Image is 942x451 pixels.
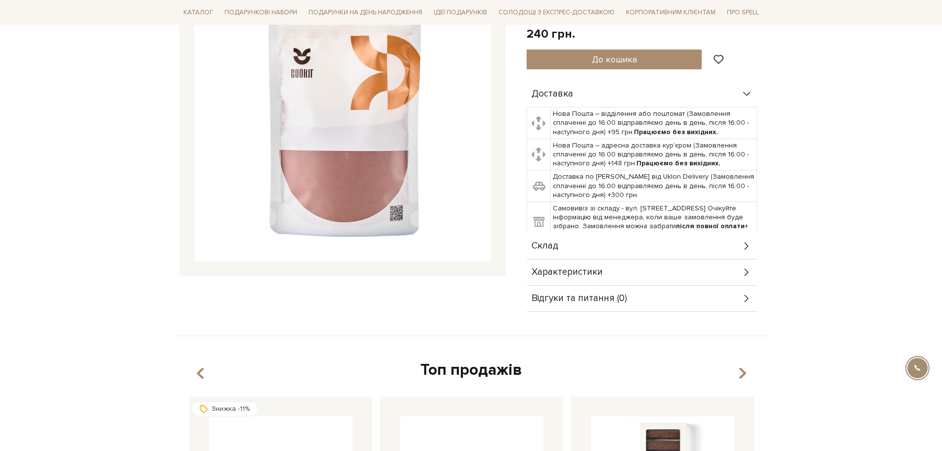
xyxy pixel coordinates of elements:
a: Солодощі з експрес-доставкою [494,4,619,21]
span: Доставка [532,90,573,99]
td: Нова Пошта – відділення або поштомат (Замовлення сплаченні до 16:00 відправляємо день в день, піс... [551,107,757,139]
td: Доставка по [PERSON_NAME] від Uklon Delivery (Замовлення сплаченні до 16:00 відправляємо день в д... [551,170,757,202]
td: Нова Пошта – адресна доставка кур'єром (Замовлення сплаченні до 16:00 відправляємо день в день, п... [551,139,757,170]
a: Подарункові набори [221,5,301,20]
a: Про Spell [723,5,763,20]
span: Відгуки та питання (0) [532,294,627,303]
a: Подарунки на День народження [305,5,426,20]
span: Характеристики [532,268,603,277]
a: Ідеї подарунків [430,5,491,20]
span: До кошика [592,54,637,65]
b: Працюємо без вихідних. [634,128,718,136]
span: Склад [532,242,558,251]
button: До кошика [527,50,702,69]
a: Каталог [179,5,217,20]
a: Корпоративним клієнтам [622,5,719,20]
b: Працюємо без вихідних. [636,159,720,167]
td: Самовивіз зі складу - вул. [STREET_ADDRESS] Очікуйте інформацію від менеджера, коли ваше замовлен... [551,202,757,243]
b: після повної оплати [676,222,745,230]
div: Знижка -11% [191,401,258,416]
div: 240 грн. [527,26,575,42]
div: Топ продажів [185,360,757,381]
